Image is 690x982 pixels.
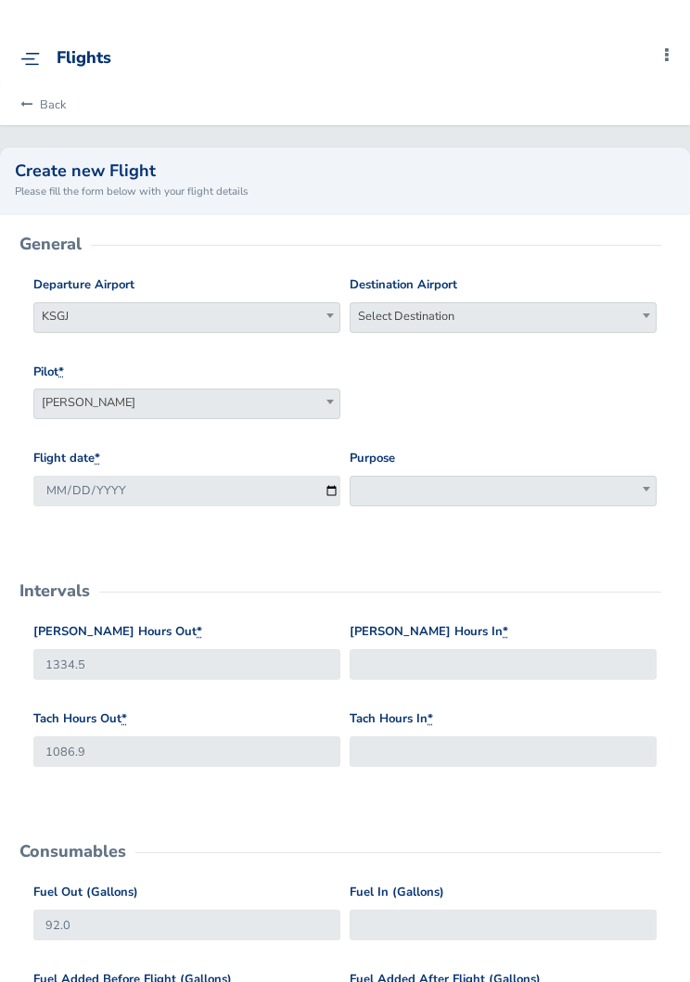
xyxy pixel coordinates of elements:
[33,883,138,902] label: Fuel Out (Gallons)
[121,710,127,727] abbr: required
[350,449,395,468] label: Purpose
[34,303,339,329] span: KSGJ
[351,303,656,329] span: Select Destination
[15,183,675,199] small: Please fill the form below with your flight details
[350,622,508,642] label: [PERSON_NAME] Hours In
[15,162,675,179] h2: Create new Flight
[57,48,111,69] div: Flights
[34,389,339,415] span: Marc Leonard
[19,236,82,252] h2: General
[33,622,202,642] label: [PERSON_NAME] Hours Out
[33,302,340,333] span: KSGJ
[350,275,457,295] label: Destination Airport
[197,623,202,640] abbr: required
[350,709,433,729] label: Tach Hours In
[350,302,657,333] span: Select Destination
[15,84,66,125] a: Back
[95,450,100,466] abbr: required
[20,52,40,66] img: menu_img
[350,883,444,902] label: Fuel In (Gallons)
[19,843,126,860] h2: Consumables
[33,389,340,419] span: Marc Leonard
[428,710,433,727] abbr: required
[58,363,64,380] abbr: required
[33,275,134,295] label: Departure Airport
[19,582,90,599] h2: Intervals
[33,709,127,729] label: Tach Hours Out
[33,363,64,382] label: Pilot
[33,449,100,468] label: Flight date
[503,623,508,640] abbr: required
